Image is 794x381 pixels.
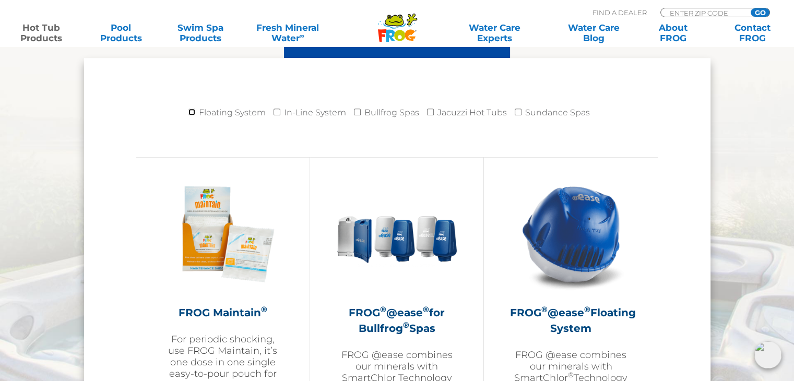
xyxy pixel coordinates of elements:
[10,22,72,43] a: Hot TubProducts
[754,341,781,368] img: openIcon
[199,102,266,123] label: Floating System
[444,22,545,43] a: Water CareExperts
[336,305,457,336] h2: FROG @ease for Bullfrog Spas
[336,173,457,294] img: bullfrog-product-hero-300x300.png
[162,173,283,294] img: Frog_Maintain_Hero-2-v2-300x300.png
[380,304,386,314] sup: ®
[261,304,267,314] sup: ®
[284,102,346,123] label: In-Line System
[751,8,769,17] input: GO
[568,371,574,379] sup: ®
[584,304,590,314] sup: ®
[299,32,304,40] sup: ∞
[511,173,632,294] img: hot-tub-product-atease-system-300x300.png
[722,22,784,43] a: ContactFROG
[669,8,739,17] input: Zip Code Form
[642,22,704,43] a: AboutFROG
[437,102,507,123] label: Jacuzzi Hot Tubs
[90,22,151,43] a: PoolProducts
[592,8,647,17] p: Find A Dealer
[402,320,409,330] sup: ®
[423,304,429,314] sup: ®
[510,305,632,336] h2: FROG @ease Floating System
[249,22,326,43] a: Fresh MineralWater∞
[563,22,624,43] a: Water CareBlog
[364,102,419,123] label: Bullfrog Spas
[525,102,590,123] label: Sundance Spas
[162,305,283,320] h2: FROG Maintain
[170,22,231,43] a: Swim SpaProducts
[541,304,548,314] sup: ®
